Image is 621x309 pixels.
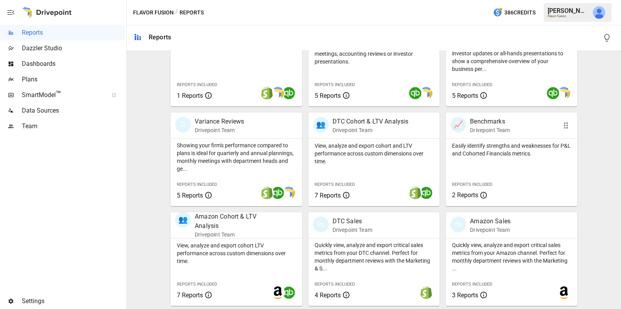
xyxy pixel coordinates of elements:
[177,242,296,265] p: View, analyze and export cohort LTV performance across custom dimensions over time.
[177,141,296,173] p: Showing your firm's performance compared to plans is ideal for quarterly and annual plannings, mo...
[409,87,422,99] img: quickbooks
[22,122,125,131] span: Team
[315,291,341,299] span: 4 Reports
[283,187,295,199] img: smart model
[409,187,422,199] img: shopify
[177,182,217,187] span: Reports Included
[450,217,466,232] div: 🛍
[452,241,571,272] p: Quickly view, analyze and export critical sales metrics from your Amazon channel. Perfect for mon...
[56,89,61,99] span: ™
[333,217,372,226] p: DTC Sales
[272,187,284,199] img: quickbooks
[315,92,341,99] span: 5 Reports
[177,192,203,199] span: 5 Reports
[195,126,244,134] p: Drivepoint Team
[315,192,341,199] span: 7 Reports
[558,87,570,99] img: smart model
[420,87,432,99] img: smart model
[22,297,125,306] span: Settings
[175,8,178,18] div: /
[547,87,559,99] img: quickbooks
[177,82,217,87] span: Reports Included
[195,117,244,126] p: Variance Reviews
[333,126,409,134] p: Drivepoint Team
[272,286,284,299] img: amazon
[195,212,277,231] p: Amazon Cohort & LTV Analysis
[558,286,570,299] img: amazon
[333,117,409,126] p: DTC Cohort & LTV Analysis
[22,75,125,84] span: Plans
[470,226,511,234] p: Drivepoint Team
[470,117,510,126] p: Benchmarks
[588,2,610,23] button: Julie Wilton
[315,142,434,165] p: View, analyze and export cohort and LTV performance across custom dimensions over time.
[177,92,203,99] span: 1 Reports
[283,87,295,99] img: quickbooks
[504,8,536,18] span: 386 Credits
[593,6,605,19] img: Julie Wilton
[452,182,492,187] span: Reports Included
[313,217,329,232] div: 🛍
[490,5,539,20] button: 386Credits
[315,182,355,187] span: Reports Included
[420,187,432,199] img: quickbooks
[175,212,191,228] div: 👥
[315,241,434,272] p: Quickly view, analyze and export critical sales metrics from your DTC channel. Perfect for monthl...
[315,82,355,87] span: Reports Included
[149,34,171,41] div: Reports
[177,291,203,299] span: 7 Reports
[315,42,434,65] p: Export the core financial statements for board meetings, accounting reviews or investor presentat...
[470,217,511,226] p: Amazon Sales
[548,14,588,18] div: Flavor Fusion
[22,59,125,69] span: Dashboards
[452,42,571,73] p: Start here when preparing a board meeting, investor updates or all-hands presentations to show a ...
[22,106,125,115] span: Data Sources
[133,8,174,18] button: Flavor Fusion
[420,286,432,299] img: shopify
[470,126,510,134] p: Drivepoint Team
[283,286,295,299] img: quickbooks
[313,117,329,132] div: 👥
[315,282,355,287] span: Reports Included
[452,82,492,87] span: Reports Included
[195,231,277,238] p: Drivepoint Team
[452,282,492,287] span: Reports Included
[548,7,588,14] div: [PERSON_NAME]
[272,87,284,99] img: smart model
[261,87,273,99] img: shopify
[22,44,125,53] span: Dazzler Studio
[452,191,478,199] span: 2 Reports
[452,142,571,157] p: Easily identify strengths and weaknesses for P&L and Cohorted Financials metrics.
[452,92,478,99] span: 5 Reports
[177,282,217,287] span: Reports Included
[261,187,273,199] img: shopify
[333,226,372,234] p: Drivepoint Team
[450,117,466,132] div: 📈
[452,291,478,299] span: 3 Reports
[22,90,103,100] span: SmartModel
[175,117,191,132] div: 🗓
[22,28,125,37] span: Reports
